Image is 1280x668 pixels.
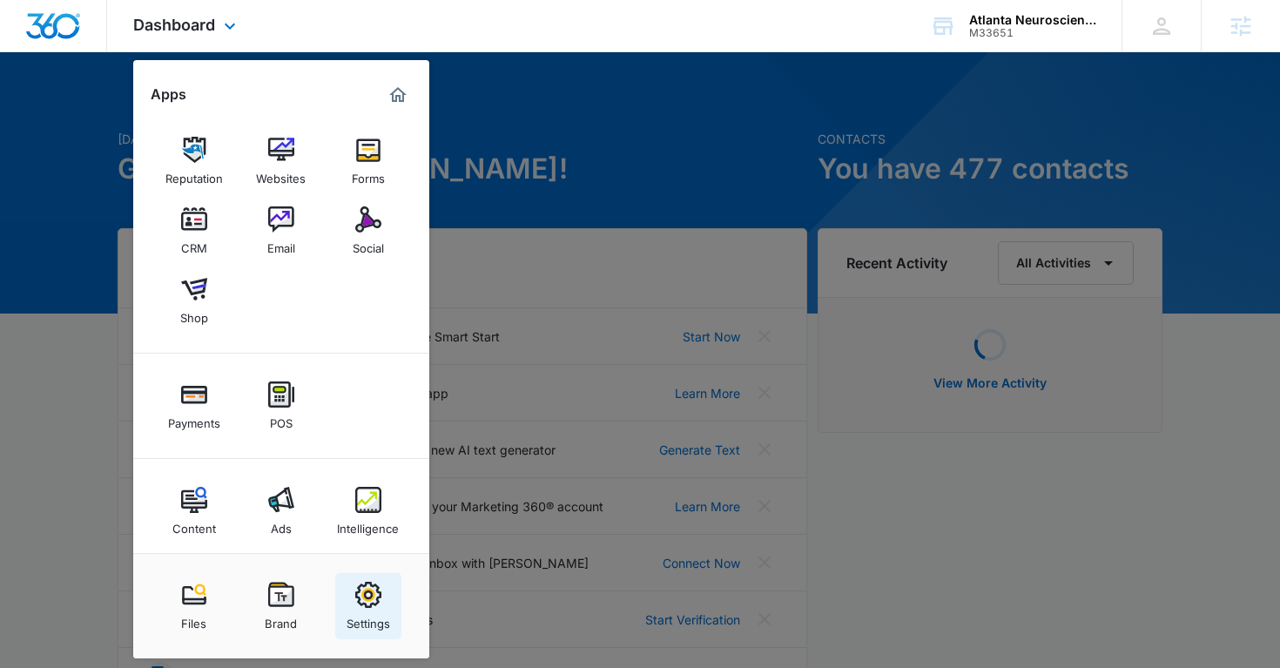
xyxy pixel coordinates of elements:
div: POS [270,408,293,430]
div: Files [181,608,206,631]
div: Intelligence [337,513,399,536]
a: Forms [335,128,401,194]
a: Content [161,478,227,544]
a: Social [335,198,401,264]
div: Social [353,233,384,255]
h2: Apps [151,86,186,103]
a: POS [248,373,314,439]
div: Forms [352,163,385,186]
a: CRM [161,198,227,264]
a: Intelligence [335,478,401,544]
a: Files [161,573,227,639]
div: Ads [271,513,292,536]
div: Shop [180,302,208,325]
div: Brand [265,608,297,631]
div: account name [969,13,1096,27]
a: Reputation [161,128,227,194]
a: Brand [248,573,314,639]
a: Email [248,198,314,264]
div: Settings [347,608,390,631]
a: Settings [335,573,401,639]
a: Marketing 360® Dashboard [384,81,412,109]
div: Payments [168,408,220,430]
div: Websites [256,163,306,186]
div: Email [267,233,295,255]
div: CRM [181,233,207,255]
a: Websites [248,128,314,194]
a: Ads [248,478,314,544]
div: Reputation [165,163,223,186]
a: Shop [161,267,227,334]
div: Content [172,513,216,536]
a: Payments [161,373,227,439]
span: Dashboard [133,16,215,34]
div: account id [969,27,1096,39]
